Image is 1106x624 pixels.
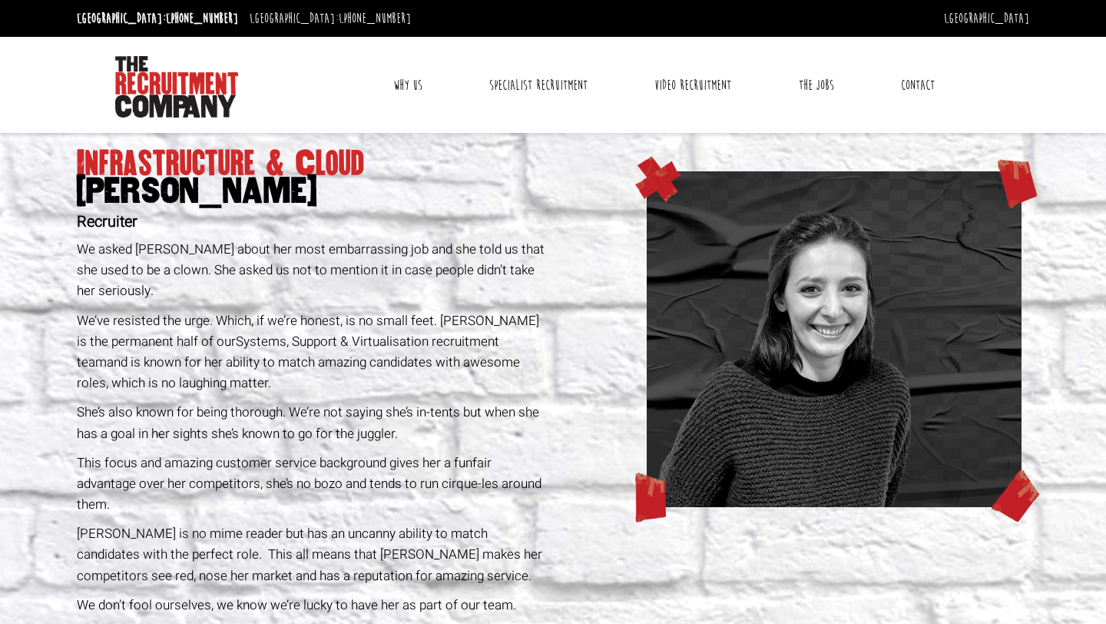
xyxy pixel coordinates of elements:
[77,150,548,205] h1: Infrastructure & Cloud
[77,310,548,394] p: We’ve resisted the urge. Which, if we’re honest, is no small feet. [PERSON_NAME] is the permanent...
[77,453,548,516] p: This focus and amazing customer service background gives her a funfair advantage over her competi...
[643,66,743,105] a: Video Recruitment
[73,6,242,31] li: [GEOGRAPHIC_DATA]:
[77,402,548,443] p: She’s also known for being thorough. We’re not saying she’s in-tents but when she has a goal in h...
[77,523,548,586] p: [PERSON_NAME] is no mime reader but has an uncanny ability to match candidates with the perfect r...
[647,171,1022,507] img: sara-web-no-illo.png
[77,239,548,302] p: We asked [PERSON_NAME] about her most embarrassing job and she told us that she used to be a clow...
[246,6,415,31] li: [GEOGRAPHIC_DATA]:
[382,66,434,105] a: Why Us
[77,332,499,372] span: Systems, Support & Virtualisation recruitment team
[787,66,846,105] a: The Jobs
[944,10,1029,27] a: [GEOGRAPHIC_DATA]
[166,10,238,27] a: [PHONE_NUMBER]
[115,56,238,118] img: The Recruitment Company
[77,214,548,231] h2: Recruiter
[77,178,548,205] span: [PERSON_NAME]
[478,66,599,105] a: Specialist Recruitment
[339,10,411,27] a: [PHONE_NUMBER]
[77,595,548,616] p: We don’t fool ourselves, we know we’re lucky to have her as part of our team.
[889,66,946,105] a: Contact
